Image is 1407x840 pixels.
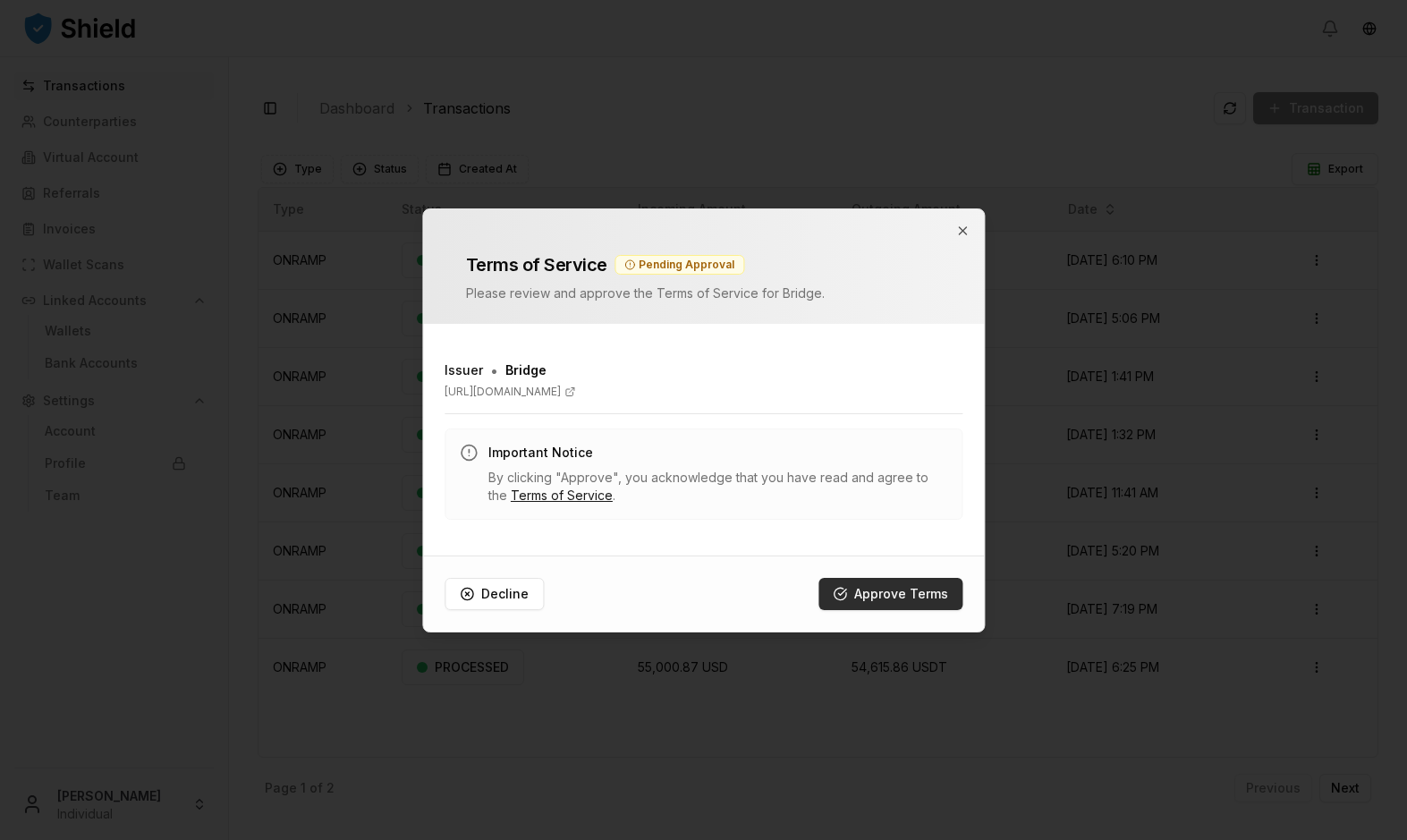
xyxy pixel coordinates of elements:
span: Bridge [505,361,547,379]
button: Decline [445,578,544,610]
button: Approve Terms [818,578,962,610]
a: Terms of Service [511,488,613,503]
span: • [490,360,498,381]
div: Pending Approval [615,255,744,275]
a: [URL][DOMAIN_NAME] [445,385,962,399]
h3: Issuer [445,361,483,379]
h2: Terms of Service [466,252,607,277]
h3: Important Notice [488,444,947,462]
p: Please review and approve the Terms of Service for Bridge . [466,284,941,302]
p: By clicking "Approve", you acknowledge that you have read and agree to the . [488,469,947,505]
